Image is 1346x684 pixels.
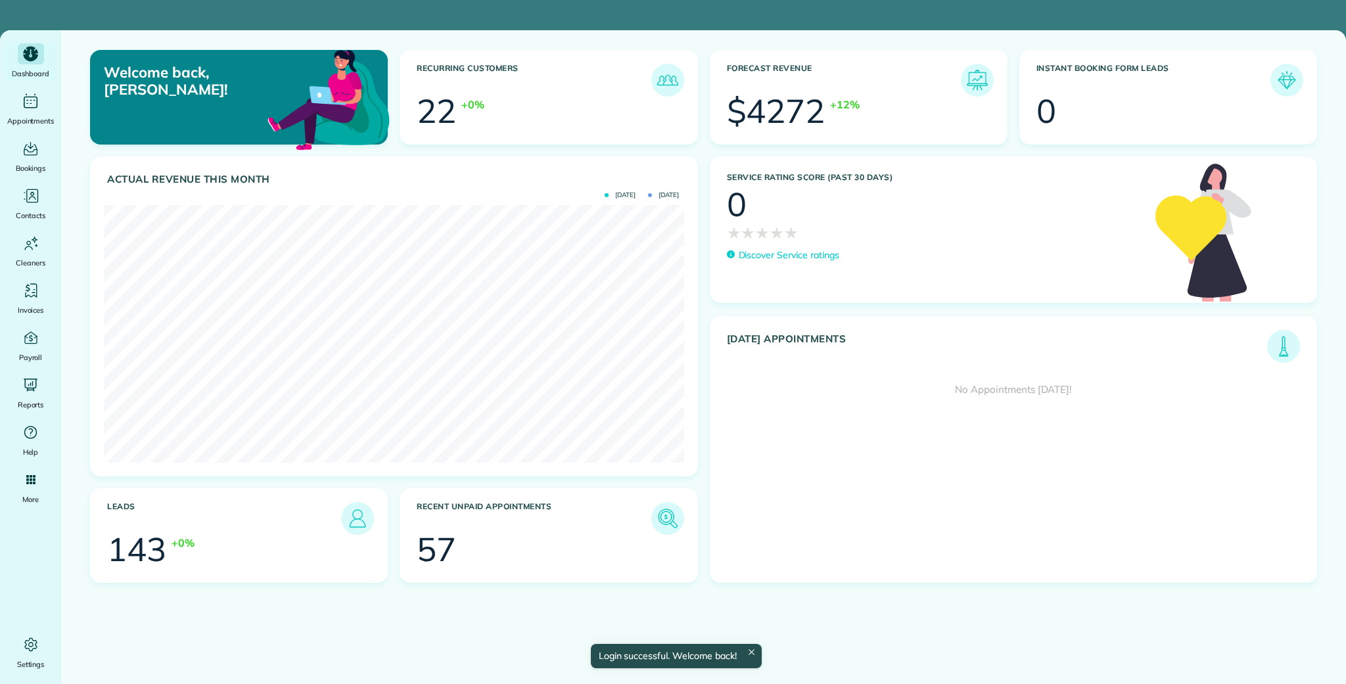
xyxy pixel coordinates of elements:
[770,221,784,244] span: ★
[727,248,839,262] a: Discover Service ratings
[710,363,1317,417] div: No Appointments [DATE]!
[755,221,770,244] span: ★
[727,221,741,244] span: ★
[12,67,49,80] span: Dashboard
[5,375,56,411] a: Reports
[1036,95,1056,127] div: 0
[727,64,961,97] h3: Forecast Revenue
[655,67,681,93] img: icon_recurring_customers-cf858462ba22bcd05b5a5880d41d6543d210077de5bb9ebc9590e49fd87d84ed.png
[22,493,39,506] span: More
[964,67,990,93] img: icon_forecast_revenue-8c13a41c7ed35a8dcfafea3cbb826a0462acb37728057bba2d056411b612bbbe.png
[16,209,45,222] span: Contacts
[461,97,484,112] div: +0%
[172,535,195,551] div: +0%
[17,658,45,671] span: Settings
[18,398,44,411] span: Reports
[417,95,456,127] div: 22
[16,162,46,175] span: Bookings
[5,91,56,127] a: Appointments
[5,43,56,80] a: Dashboard
[1036,64,1270,97] h3: Instant Booking Form Leads
[19,351,43,364] span: Payroll
[107,533,166,566] div: 143
[1274,67,1300,93] img: icon_form_leads-04211a6a04a5b2264e4ee56bc0799ec3eb69b7e499cbb523a139df1d13a81ae0.png
[784,221,799,244] span: ★
[5,280,56,317] a: Invoices
[417,502,651,535] h3: Recent unpaid appointments
[16,256,45,269] span: Cleaners
[727,333,1268,363] h3: [DATE] Appointments
[605,192,636,198] span: [DATE]
[5,634,56,671] a: Settings
[5,138,56,175] a: Bookings
[727,173,1143,182] h3: Service Rating score (past 30 days)
[830,97,860,112] div: +12%
[417,533,456,566] div: 57
[18,304,44,317] span: Invoices
[5,233,56,269] a: Cleaners
[7,114,55,127] span: Appointments
[23,445,39,459] span: Help
[104,64,293,99] p: Welcome back, [PERSON_NAME]!
[5,327,56,364] a: Payroll
[107,502,341,535] h3: Leads
[5,185,56,222] a: Contacts
[739,248,839,262] p: Discover Service ratings
[727,95,825,127] div: $4272
[1270,333,1297,359] img: icon_todays_appointments-901f7ab196bb0bea1936b74009e4eb5ffbc2d2711fa7634e0d609ed5ef32b18b.png
[590,644,761,668] div: Login successful. Welcome back!
[5,422,56,459] a: Help
[344,505,371,532] img: icon_leads-1bed01f49abd5b7fead27621c3d59655bb73ed531f8eeb49469d10e621d6b896.png
[265,35,392,162] img: dashboard_welcome-42a62b7d889689a78055ac9021e634bf52bae3f8056760290aed330b23ab8690.png
[648,192,679,198] span: [DATE]
[107,173,684,185] h3: Actual Revenue this month
[417,64,651,97] h3: Recurring Customers
[655,505,681,532] img: icon_unpaid_appointments-47b8ce3997adf2238b356f14209ab4cced10bd1f174958f3ca8f1d0dd7fffeee.png
[727,188,747,221] div: 0
[741,221,755,244] span: ★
